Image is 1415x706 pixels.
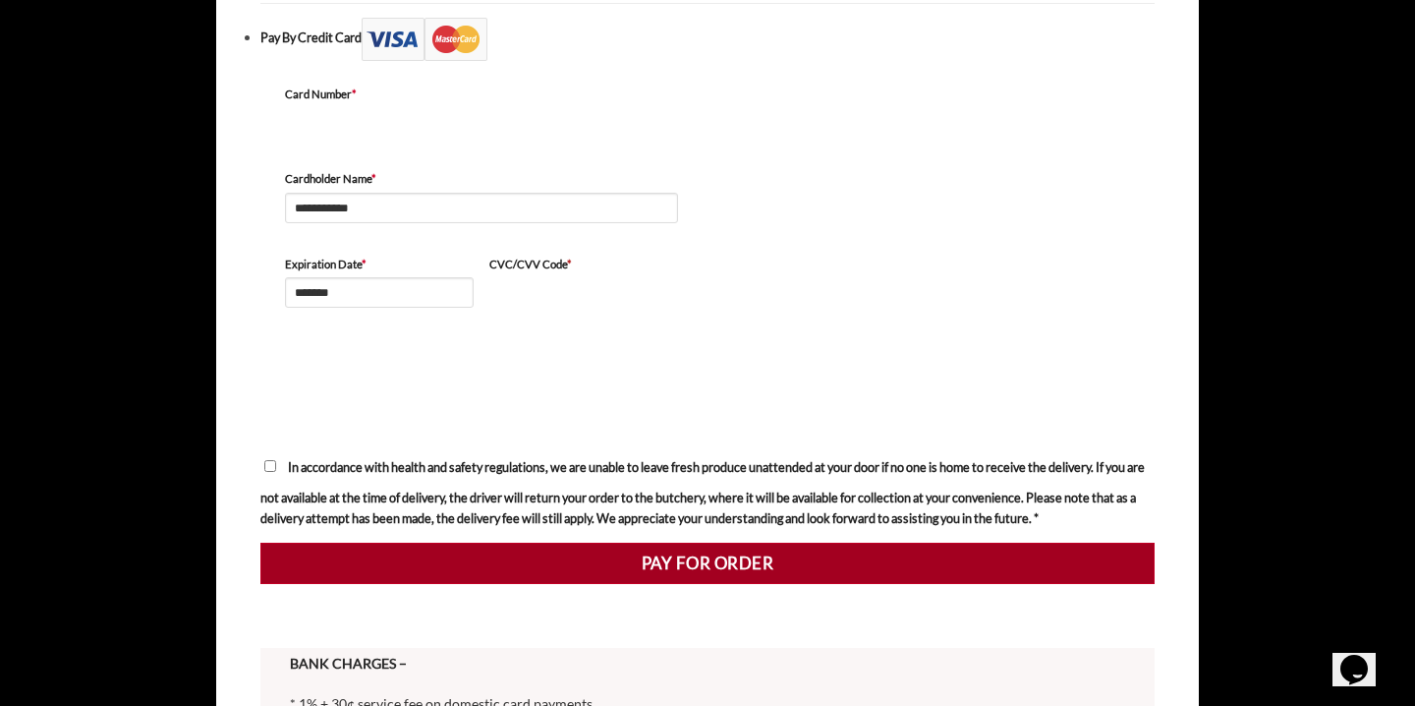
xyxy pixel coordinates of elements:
[371,172,376,185] abbr: required
[285,170,678,188] label: Cardholder Name
[260,543,1155,584] button: Pay for order
[362,18,487,61] img: Checkout
[362,258,367,270] abbr: required
[285,256,474,273] label: Expiration Date
[264,460,276,472] input: In accordance with health and safety regulations, we are unable to leave fresh produce unattended...
[489,256,678,273] label: CVC/CVV Code
[260,459,1145,525] span: In accordance with health and safety regulations, we are unable to leave fresh produce unattended...
[290,655,407,672] strong: BANK CHARGES –
[260,29,487,45] label: Pay By Credit Card
[285,86,678,103] label: Card Number
[352,88,357,100] abbr: required
[1332,627,1395,686] iframe: chat widget
[567,258,572,270] abbr: required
